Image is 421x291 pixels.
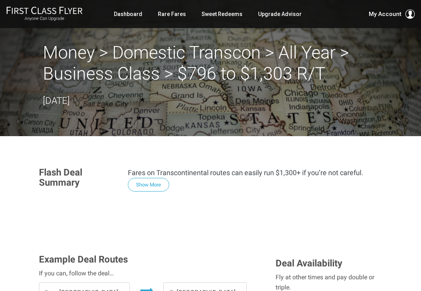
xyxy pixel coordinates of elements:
[39,167,116,188] h3: Flash Deal Summary
[369,9,415,19] button: My Account
[43,42,378,84] h2: Money > Domestic Transcon > All Year > Business Class > $796 to $1,303 R/T
[202,7,242,21] a: Sweet Redeems
[114,7,142,21] a: Dashboard
[128,178,169,192] button: Show More
[43,95,70,106] time: [DATE]
[158,7,186,21] a: Rare Fares
[276,258,342,269] span: Deal Availability
[39,268,246,279] div: If you can, follow the deal…
[258,7,302,21] a: Upgrade Advisor
[39,254,128,265] span: Example Deal Routes
[6,16,83,21] small: Anyone Can Upgrade
[6,6,83,22] a: First Class FlyerAnyone Can Upgrade
[369,9,402,19] span: My Account
[6,6,83,14] img: First Class Flyer
[128,167,382,178] p: Fares on Transcontinental routes can easily run $1,300+ if you’re not careful.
